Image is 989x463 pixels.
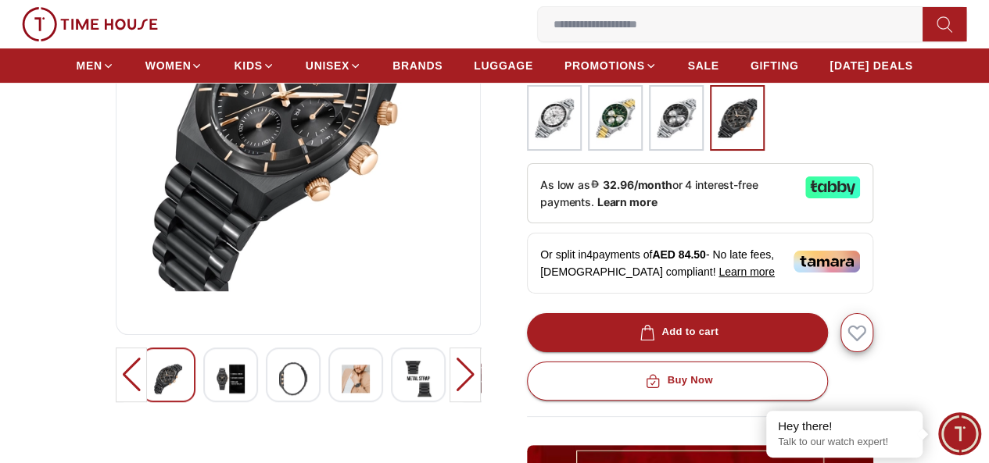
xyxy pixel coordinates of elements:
[657,93,696,143] img: ...
[527,361,828,401] button: Buy Now
[778,418,911,434] div: Hey there!
[778,436,911,449] p: Talk to our watch expert!
[145,58,192,73] span: WOMEN
[474,58,533,73] span: LUGGAGE
[527,233,873,294] div: Or split in 4 payments of - No late fees, [DEMOGRAPHIC_DATA] compliant!
[751,52,799,80] a: GIFTING
[642,372,712,390] div: Buy Now
[830,58,912,73] span: [DATE] DEALS
[688,58,719,73] span: SALE
[830,52,912,80] a: [DATE] DEALS
[535,93,574,143] img: ...
[77,58,102,73] span: MEN
[342,361,370,397] img: Slazenger Men's Multifunction Silver Dial Watch - SL.9.2484.2.01
[527,313,828,352] button: Add to cart
[564,58,645,73] span: PROMOTIONS
[217,361,245,397] img: Slazenger Men's Multifunction Silver Dial Watch - SL.9.2484.2.01
[718,93,757,143] img: ...
[751,58,799,73] span: GIFTING
[392,58,443,73] span: BRANDS
[234,52,274,80] a: KIDS
[718,265,775,278] span: Learn more
[636,323,718,341] div: Add to cart
[404,361,432,397] img: Slazenger Men's Multifunction Silver Dial Watch - SL.9.2484.2.01
[596,93,635,143] img: ...
[564,52,657,80] a: PROMOTIONS
[279,361,307,397] img: Slazenger Men's Multifunction Silver Dial Watch - SL.9.2484.2.01
[794,251,860,272] img: Tamara
[234,58,262,73] span: KIDS
[652,248,705,261] span: AED 84.50
[306,58,349,73] span: UNISEX
[154,361,182,397] img: Slazenger Men's Multifunction Silver Dial Watch - SL.9.2484.2.01
[938,412,981,455] div: Chat Widget
[392,52,443,80] a: BRANDS
[306,52,361,80] a: UNISEX
[688,52,719,80] a: SALE
[77,52,114,80] a: MEN
[22,7,158,41] img: ...
[145,52,203,80] a: WOMEN
[474,52,533,80] a: LUGGAGE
